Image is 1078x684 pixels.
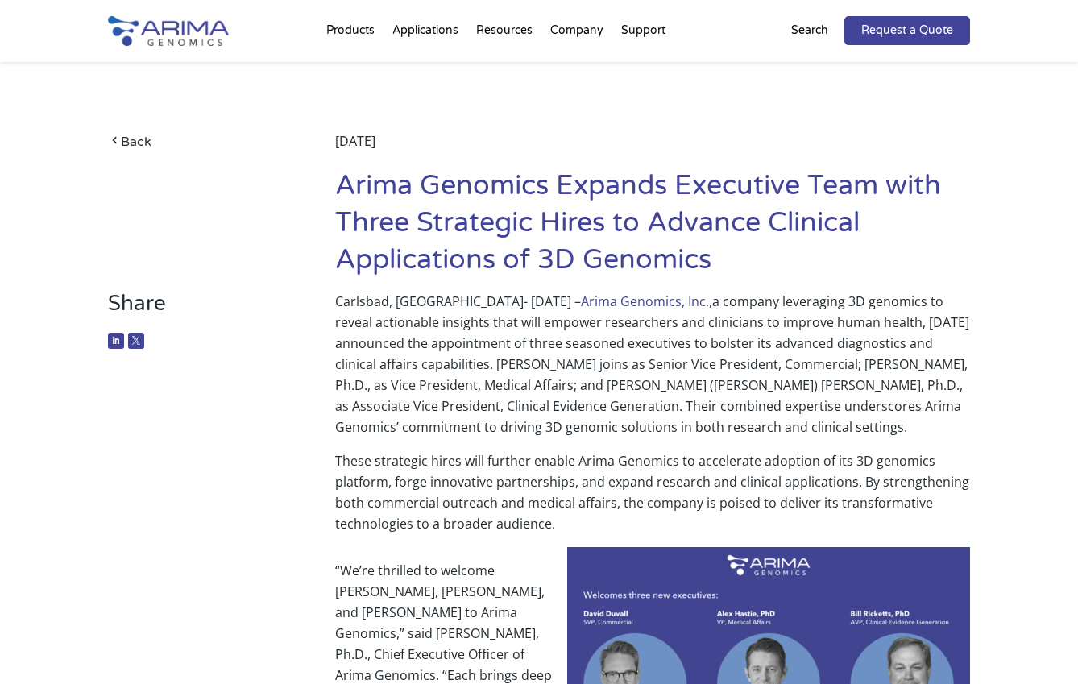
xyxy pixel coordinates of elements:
[335,168,970,291] h1: Arima Genomics Expands Executive Team with Three Strategic Hires to Advance Clinical Applications...
[108,131,288,152] a: Back
[108,291,288,329] h3: Share
[335,450,970,547] p: These strategic hires will further enable Arima Genomics to accelerate adoption of its 3D genomic...
[335,291,970,450] p: Carlsbad, [GEOGRAPHIC_DATA]- [DATE] – a company leveraging 3D genomics to reveal actionable insig...
[844,16,970,45] a: Request a Quote
[108,16,229,46] img: Arima-Genomics-logo
[335,131,970,168] div: [DATE]
[581,292,712,310] a: Arima Genomics, Inc.,
[791,20,828,41] p: Search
